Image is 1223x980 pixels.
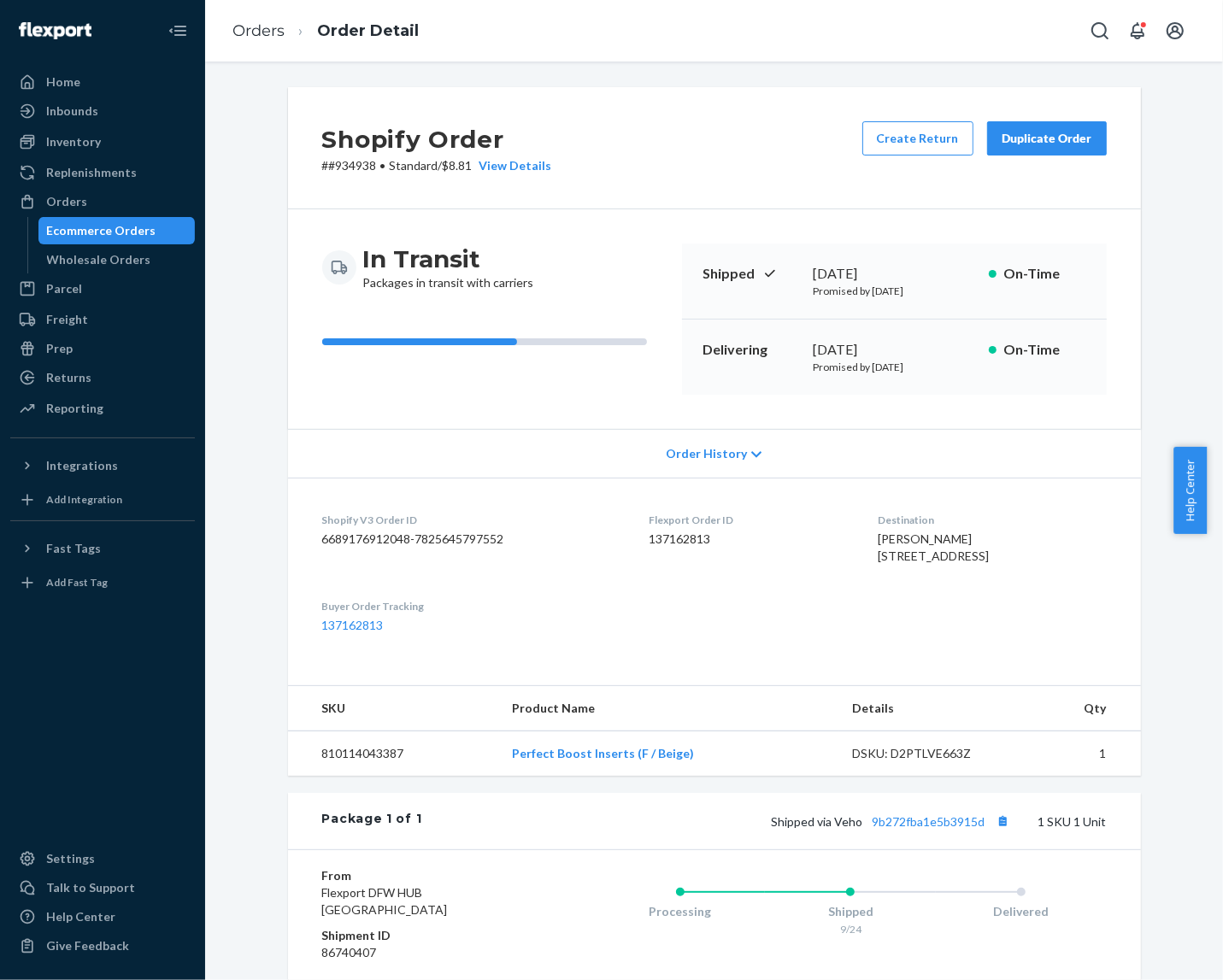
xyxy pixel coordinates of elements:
[862,121,973,156] button: Create Return
[19,22,91,39] img: Flexport logo
[10,535,195,562] button: Fast Tags
[765,903,936,920] div: Shipped
[772,814,1014,829] span: Shipped via Veho
[1083,14,1117,48] button: Open Search Box
[322,927,526,944] dt: Shipment ID
[10,128,195,156] a: Inventory
[46,540,101,557] div: Fast Tags
[878,531,989,563] span: [PERSON_NAME] [STREET_ADDRESS]
[703,264,800,284] p: Shipped
[363,244,534,291] div: Packages in transit with carriers
[47,251,151,268] div: Wholesale Orders
[10,188,195,215] a: Orders
[322,867,526,884] dt: From
[232,21,285,40] a: Orders
[1026,731,1140,777] td: 1
[10,97,195,125] a: Inbounds
[765,922,936,936] div: 9/24
[10,486,195,513] a: Add Integration
[1003,264,1086,284] p: On-Time
[46,879,135,896] div: Talk to Support
[421,810,1106,832] div: 1 SKU 1 Unit
[1002,130,1092,147] div: Duplicate Order
[814,264,975,284] div: [DATE]
[10,452,195,479] button: Integrations
[10,335,195,362] a: Prep
[10,845,195,872] a: Settings
[703,340,800,360] p: Delivering
[161,14,195,48] button: Close Navigation
[473,157,552,174] button: View Details
[992,810,1014,832] button: Copy tracking number
[666,445,747,462] span: Order History
[10,159,195,186] a: Replenishments
[1120,14,1155,48] button: Open notifications
[322,531,621,548] dd: 6689176912048-7825645797552
[288,686,499,731] th: SKU
[1026,686,1140,731] th: Qty
[219,6,432,56] ol: breadcrumbs
[46,311,88,328] div: Freight
[10,903,195,930] a: Help Center
[936,903,1107,920] div: Delivered
[10,306,195,333] a: Freight
[10,364,195,391] a: Returns
[499,686,839,731] th: Product Name
[322,121,552,157] h2: Shopify Order
[46,369,91,386] div: Returns
[390,158,438,173] span: Standard
[46,73,80,91] div: Home
[10,68,195,96] a: Home
[10,395,195,422] a: Reporting
[380,158,386,173] span: •
[322,599,621,613] dt: Buyer Order Tracking
[595,903,766,920] div: Processing
[38,246,196,273] a: Wholesale Orders
[317,21,419,40] a: Order Detail
[46,340,73,357] div: Prep
[853,745,1014,762] div: DSKU: D2PTLVE663Z
[1173,447,1207,534] button: Help Center
[46,457,118,474] div: Integrations
[46,280,82,297] div: Parcel
[513,746,695,760] a: Perfect Boost Inserts (F / Beige)
[10,569,195,596] a: Add Fast Tag
[1158,14,1192,48] button: Open account menu
[873,814,985,829] a: 9b272fba1e5b3915d
[46,164,137,181] div: Replenishments
[814,340,975,360] div: [DATE]
[46,908,115,925] div: Help Center
[46,492,122,507] div: Add Integration
[322,944,526,961] dd: 86740407
[649,531,850,548] dd: 137162813
[46,103,98,120] div: Inbounds
[649,513,850,527] dt: Flexport Order ID
[322,513,621,527] dt: Shopify V3 Order ID
[38,217,196,244] a: Ecommerce Orders
[814,284,975,298] p: Promised by [DATE]
[46,133,101,150] div: Inventory
[46,937,129,954] div: Give Feedback
[878,513,1106,527] dt: Destination
[322,885,448,917] span: Flexport DFW HUB [GEOGRAPHIC_DATA]
[322,810,422,832] div: Package 1 of 1
[1003,340,1086,360] p: On-Time
[322,157,552,174] p: # #934938 / $8.81
[322,618,384,632] a: 137162813
[46,400,103,417] div: Reporting
[987,121,1107,156] button: Duplicate Order
[363,244,534,274] h3: In Transit
[46,575,108,590] div: Add Fast Tag
[839,686,1027,731] th: Details
[10,275,195,302] a: Parcel
[10,874,195,901] a: Talk to Support
[10,932,195,959] button: Give Feedback
[47,222,156,239] div: Ecommerce Orders
[288,731,499,777] td: 810114043387
[46,850,95,867] div: Settings
[46,193,87,210] div: Orders
[814,360,975,374] p: Promised by [DATE]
